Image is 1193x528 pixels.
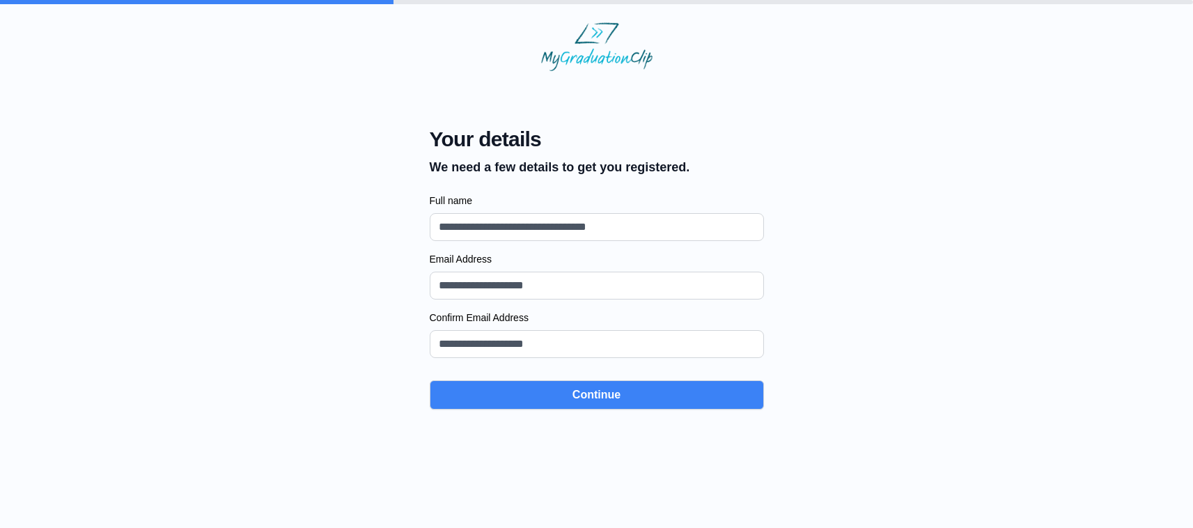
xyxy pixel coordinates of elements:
label: Email Address [430,252,764,266]
img: MyGraduationClip [541,22,653,71]
button: Continue [430,380,764,410]
label: Confirm Email Address [430,311,764,325]
label: Full name [430,194,764,208]
span: Your details [430,127,690,152]
p: We need a few details to get you registered. [430,157,690,177]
